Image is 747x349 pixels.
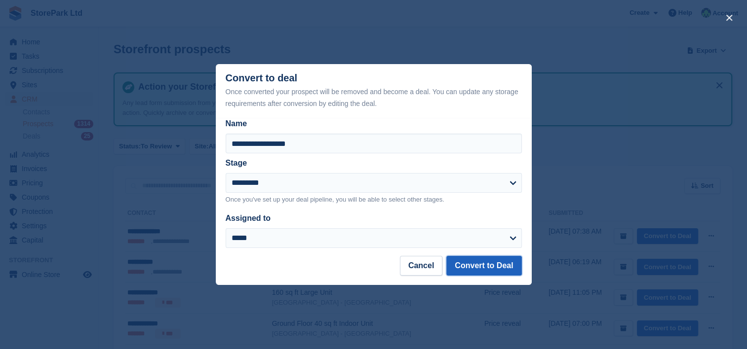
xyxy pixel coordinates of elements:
[446,256,521,276] button: Convert to Deal
[226,214,271,222] label: Assigned to
[226,86,522,109] div: Once converted your prospect will be removed and become a deal. You can update any storage requir...
[226,195,522,205] p: Once you've set up your deal pipeline, you will be able to select other stages.
[721,10,737,26] button: close
[226,159,247,167] label: Stage
[226,72,522,109] div: Convert to deal
[226,118,522,130] label: Name
[400,256,442,276] button: Cancel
